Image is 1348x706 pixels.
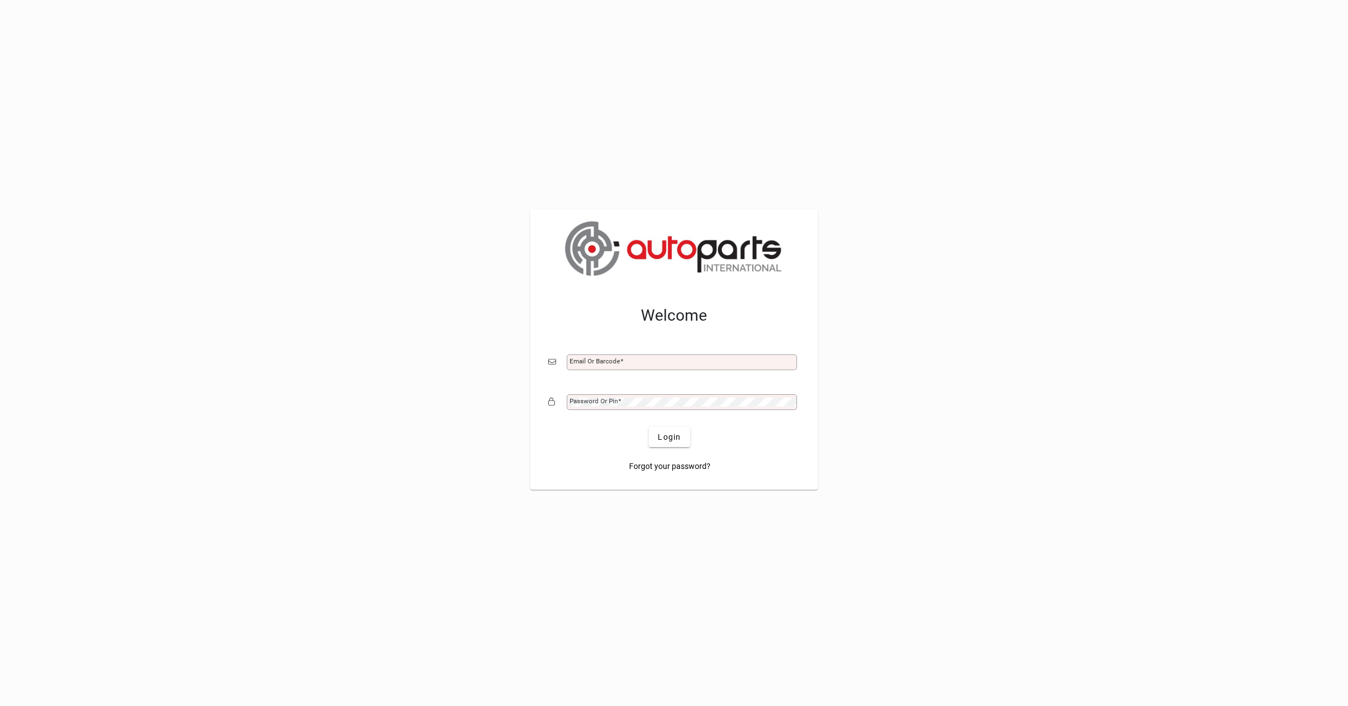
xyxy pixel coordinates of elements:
h2: Welcome [548,306,800,325]
span: Login [658,431,681,443]
mat-label: Email or Barcode [570,357,620,365]
mat-label: Password or Pin [570,397,618,405]
button: Login [649,427,690,447]
a: Forgot your password? [625,456,715,476]
span: Forgot your password? [629,461,711,472]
